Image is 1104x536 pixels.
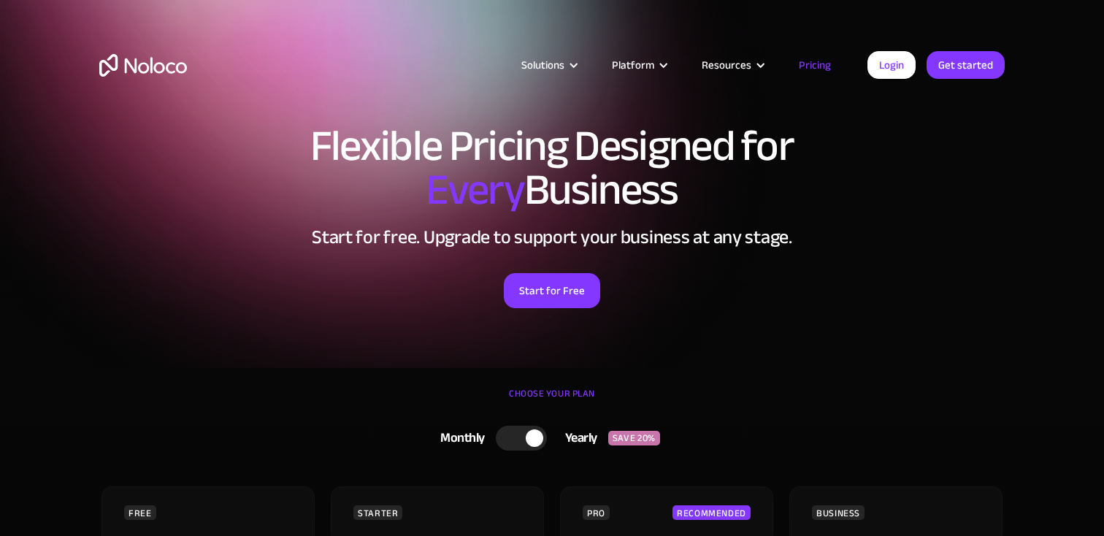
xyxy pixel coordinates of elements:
div: CHOOSE YOUR PLAN [99,383,1005,419]
h2: Start for free. Upgrade to support your business at any stage. [99,226,1005,248]
div: Yearly [547,427,608,449]
div: Solutions [521,55,564,74]
div: Platform [612,55,654,74]
div: STARTER [353,505,402,520]
div: PRO [583,505,610,520]
div: SAVE 20% [608,431,660,445]
a: Login [867,51,916,79]
a: home [99,54,187,77]
div: RECOMMENDED [672,505,751,520]
div: Solutions [503,55,594,74]
div: FREE [124,505,156,520]
div: Platform [594,55,683,74]
a: Start for Free [504,273,600,308]
div: BUSINESS [812,505,865,520]
span: Every [426,149,524,231]
div: Resources [702,55,751,74]
div: Resources [683,55,781,74]
a: Get started [927,51,1005,79]
a: Pricing [781,55,849,74]
div: Monthly [422,427,496,449]
h1: Flexible Pricing Designed for Business [99,124,1005,212]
